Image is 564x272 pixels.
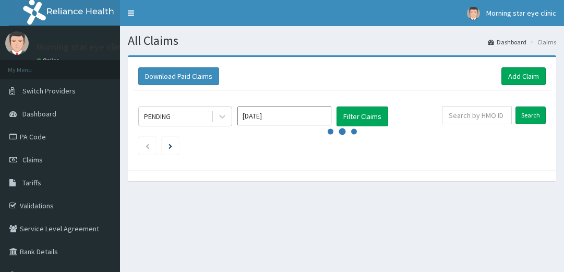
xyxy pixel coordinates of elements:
h1: All Claims [128,34,556,48]
span: Morning star eye clinic [486,8,556,18]
a: Dashboard [488,38,526,46]
img: User Image [467,7,480,20]
p: Morning star eye clinic [37,42,128,52]
a: Previous page [145,141,150,150]
span: Dashboard [22,109,56,119]
a: Next page [169,141,172,150]
span: Switch Providers [22,86,76,96]
a: Online [37,57,62,64]
span: Claims [22,155,43,164]
li: Claims [527,38,556,46]
a: Add Claim [501,67,546,85]
span: Tariffs [22,178,41,187]
img: User Image [5,31,29,55]
input: Select Month and Year [237,107,331,125]
button: Download Paid Claims [138,67,219,85]
svg: audio-loading [327,116,358,147]
button: Filter Claims [337,107,388,126]
input: Search [515,107,546,124]
input: Search by HMO ID [442,107,512,124]
div: PENDING [144,111,171,122]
